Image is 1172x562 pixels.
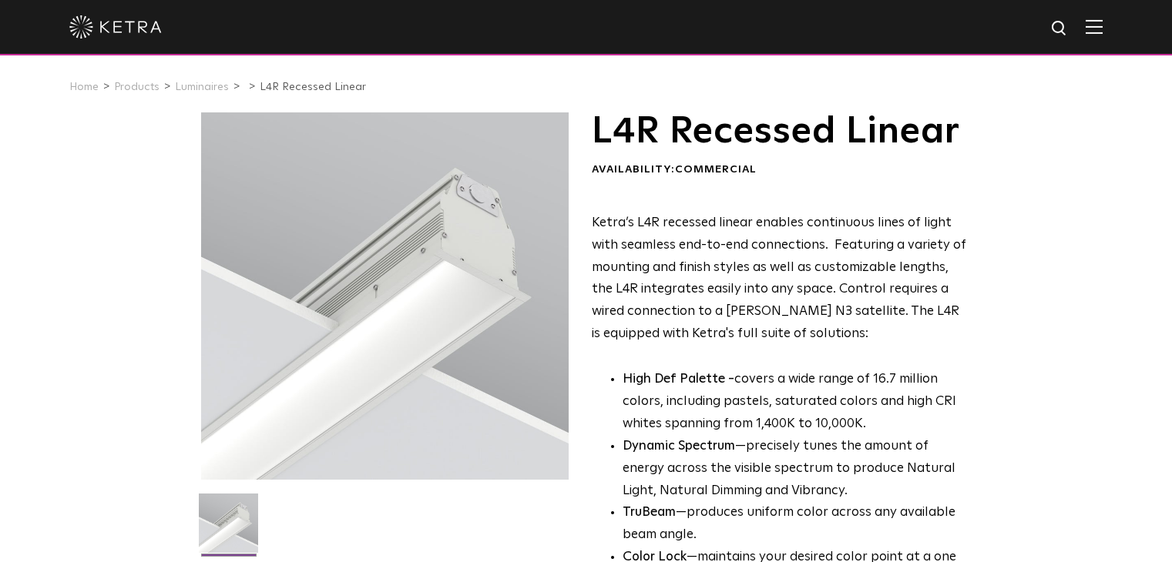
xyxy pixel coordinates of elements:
[69,15,162,38] img: ketra-logo-2019-white
[675,164,757,175] span: Commercial
[1050,19,1070,38] img: search icon
[592,162,967,178] div: Availability:
[623,436,967,503] li: —precisely tunes the amount of energy across the visible spectrum to produce Natural Light, Natur...
[623,373,734,386] strong: High Def Palette -
[623,440,735,453] strong: Dynamic Spectrum
[592,112,967,151] h1: L4R Recessed Linear
[623,369,967,436] p: covers a wide range of 16.7 million colors, including pastels, saturated colors and high CRI whit...
[69,82,99,92] a: Home
[623,506,676,519] strong: TruBeam
[623,502,967,547] li: —produces uniform color across any available beam angle.
[175,82,229,92] a: Luminaires
[592,212,967,346] p: Ketra’s L4R recessed linear enables continuous lines of light with seamless end-to-end connection...
[114,82,160,92] a: Products
[1086,19,1103,34] img: Hamburger%20Nav.svg
[260,82,366,92] a: L4R Recessed Linear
